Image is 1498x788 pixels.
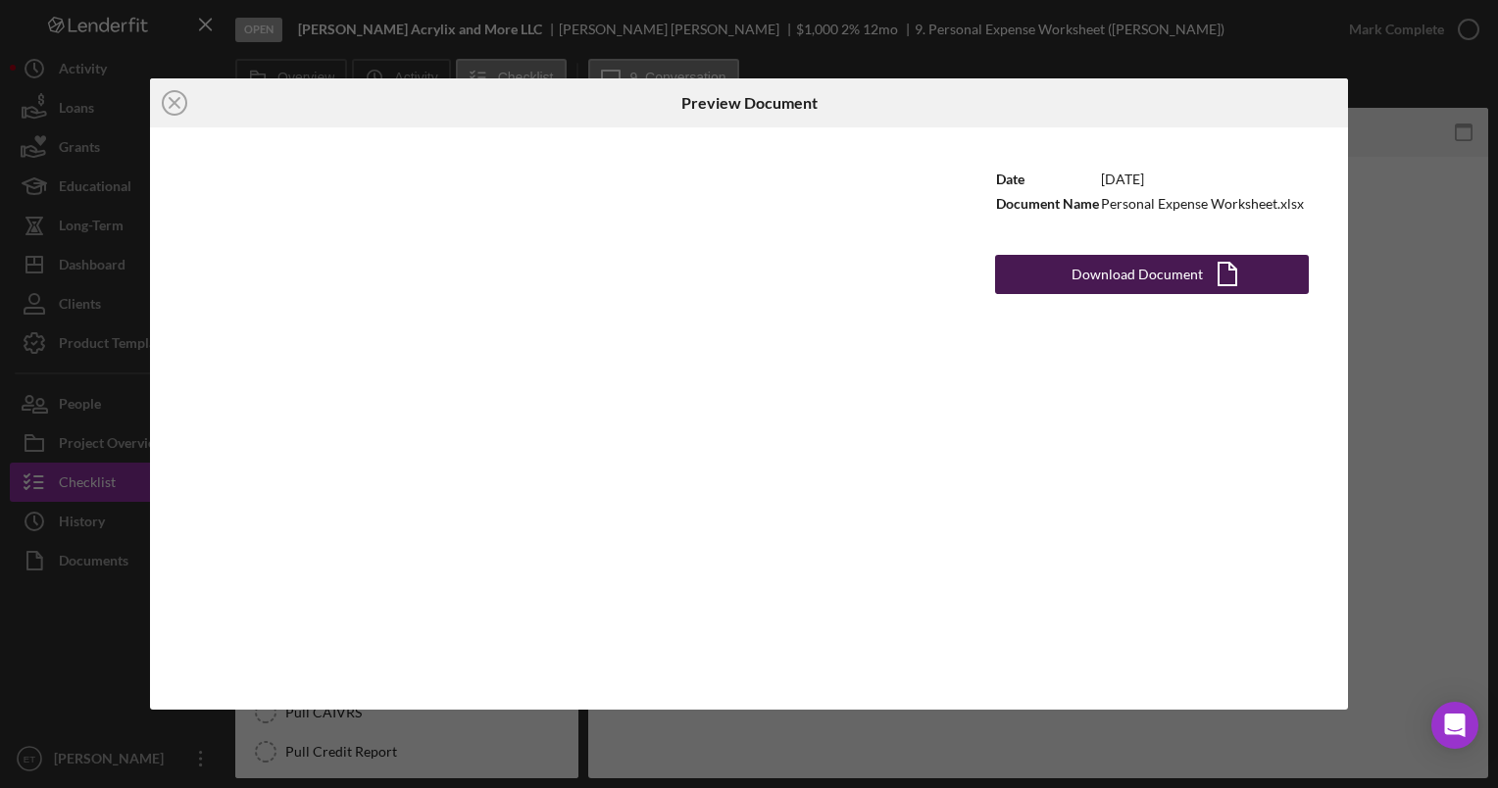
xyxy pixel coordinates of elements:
h6: Preview Document [681,94,818,112]
b: Date [996,171,1024,187]
b: Document Name [996,195,1099,212]
div: Download Document [1072,255,1203,294]
iframe: File preview [150,127,956,709]
div: Open Intercom Messenger [1431,702,1478,749]
button: Download Document [995,255,1309,294]
td: [DATE] [1100,167,1305,191]
td: Personal Expense Worksheet.xlsx [1100,191,1305,216]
